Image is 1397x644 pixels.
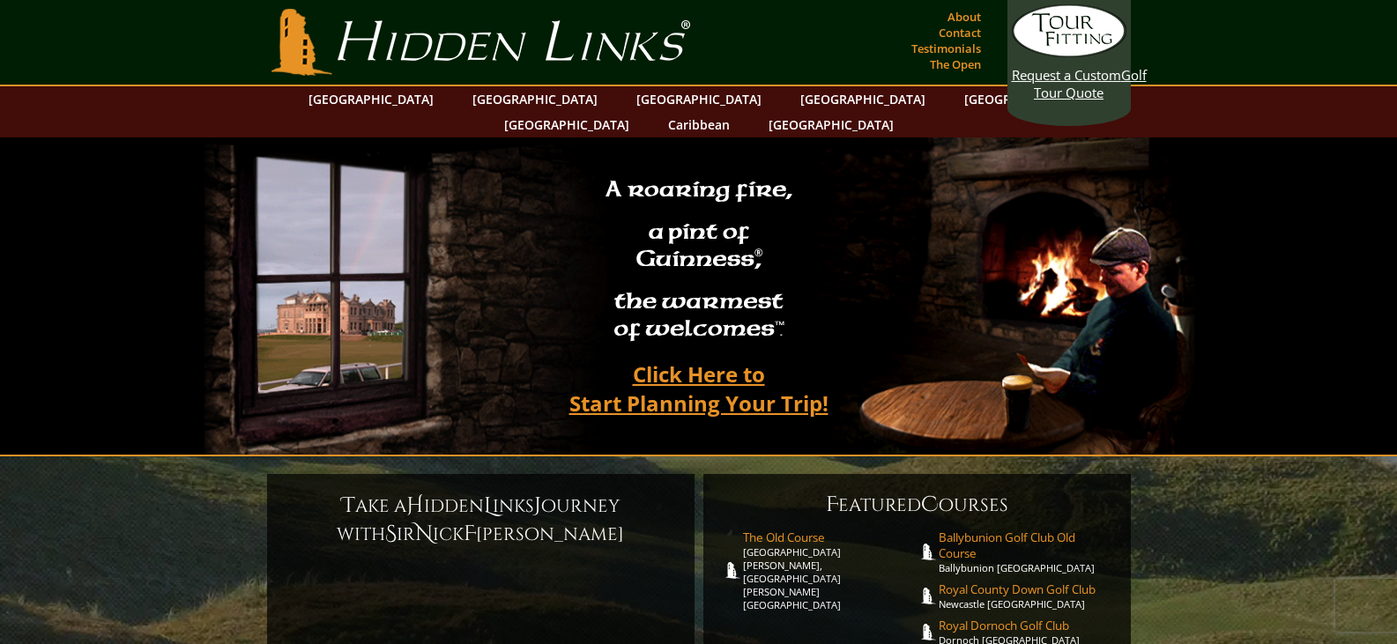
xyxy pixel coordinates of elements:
[934,20,985,45] a: Contact
[921,491,939,519] span: C
[1012,66,1121,84] span: Request a Custom
[415,520,433,548] span: N
[939,581,1113,611] a: Royal County Down Golf ClubNewcastle [GEOGRAPHIC_DATA]
[628,86,770,112] a: [GEOGRAPHIC_DATA]
[495,112,638,137] a: [GEOGRAPHIC_DATA]
[743,529,918,611] a: The Old Course[GEOGRAPHIC_DATA][PERSON_NAME], [GEOGRAPHIC_DATA][PERSON_NAME] [GEOGRAPHIC_DATA]
[721,491,1113,519] h6: eatured ourses
[939,529,1113,574] a: Ballybunion Golf Club Old CourseBallybunion [GEOGRAPHIC_DATA]
[464,520,476,548] span: F
[939,581,1113,597] span: Royal County Down Golf Club
[464,86,606,112] a: [GEOGRAPHIC_DATA]
[659,112,739,137] a: Caribbean
[300,86,442,112] a: [GEOGRAPHIC_DATA]
[826,491,838,519] span: F
[760,112,903,137] a: [GEOGRAPHIC_DATA]
[406,492,424,520] span: H
[552,353,846,424] a: Click Here toStart Planning Your Trip!
[594,168,804,353] h2: A roaring fire, a pint of Guinness , the warmest of welcomes™.
[484,492,493,520] span: L
[925,52,985,77] a: The Open
[743,529,918,545] span: The Old Course
[955,86,1098,112] a: [GEOGRAPHIC_DATA]
[285,492,677,548] h6: ake a idden inks ourney with ir ick [PERSON_NAME]
[943,4,985,29] a: About
[939,618,1113,633] span: Royal Dornoch Golf Club
[534,492,541,520] span: J
[1012,4,1126,101] a: Request a CustomGolf Tour Quote
[907,36,985,61] a: Testimonials
[939,529,1113,561] span: Ballybunion Golf Club Old Course
[791,86,934,112] a: [GEOGRAPHIC_DATA]
[385,520,397,548] span: S
[342,492,355,520] span: T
